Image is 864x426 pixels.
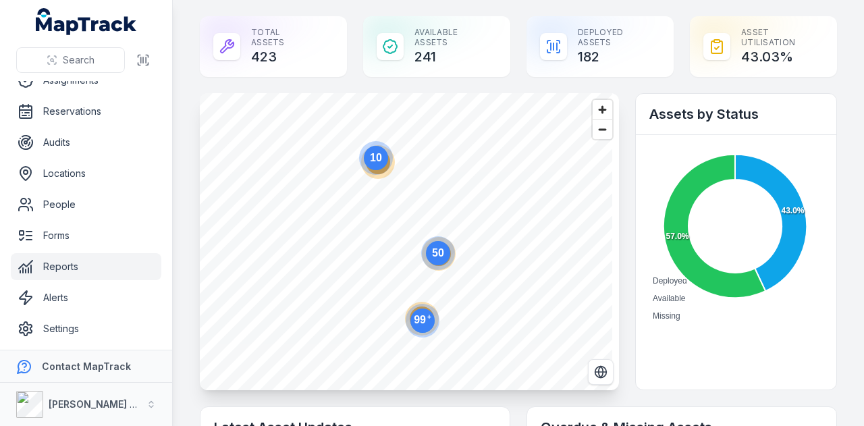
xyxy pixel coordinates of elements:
button: Zoom out [593,119,612,139]
a: MapTrack [36,8,137,35]
button: Search [16,47,125,73]
tspan: + [427,313,431,321]
span: Available [653,294,685,303]
button: Switch to Satellite View [588,359,614,385]
text: 99 [414,313,431,325]
strong: [PERSON_NAME] Group [49,398,159,410]
span: Deployed [653,276,687,286]
canvas: Map [200,93,612,390]
text: 50 [432,247,444,259]
button: Zoom in [593,100,612,119]
a: Reservations [11,98,161,125]
text: 10 [370,152,382,163]
a: Alerts [11,284,161,311]
a: Audits [11,129,161,156]
a: Locations [11,160,161,187]
a: Forms [11,222,161,249]
span: Search [63,53,94,67]
strong: Contact MapTrack [42,361,131,372]
h2: Assets by Status [649,105,823,124]
a: People [11,191,161,218]
a: Settings [11,315,161,342]
a: Reports [11,253,161,280]
span: Missing [653,311,680,321]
